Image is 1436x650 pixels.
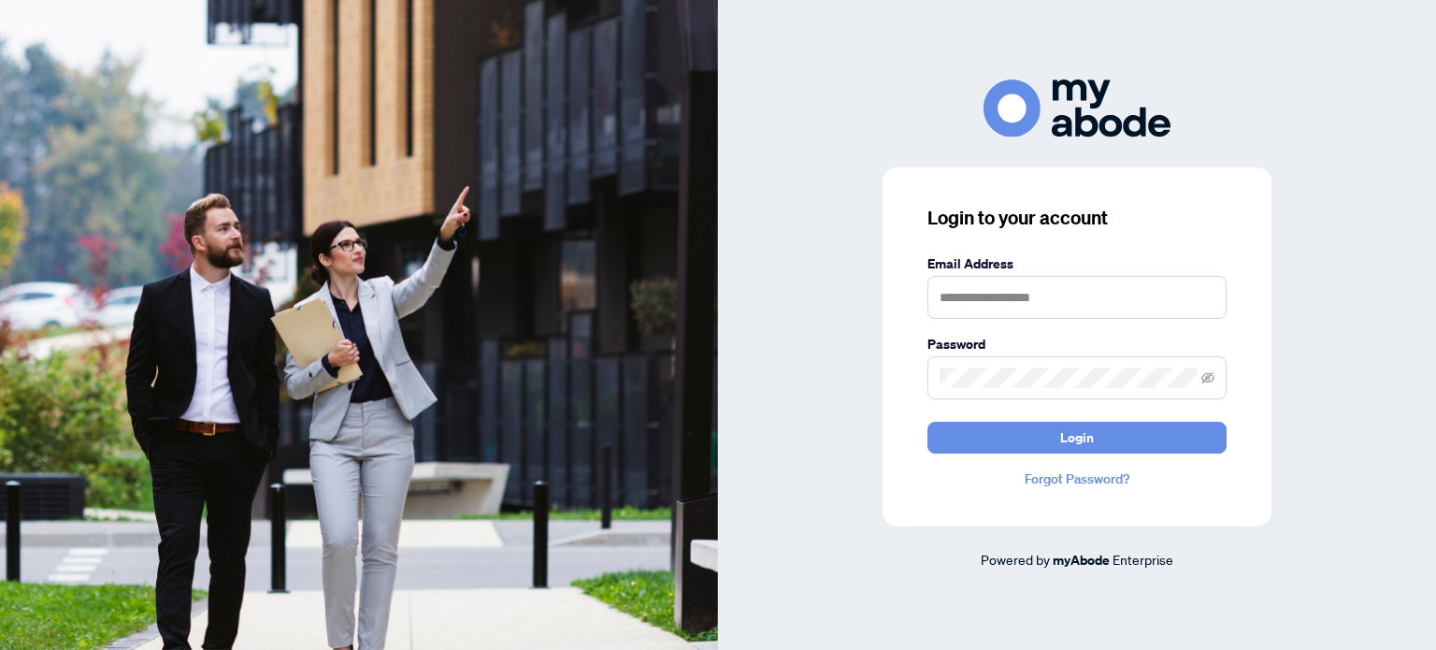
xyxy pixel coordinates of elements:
[927,205,1227,231] h3: Login to your account
[1201,371,1214,384] span: eye-invisible
[927,422,1227,454] button: Login
[927,253,1227,274] label: Email Address
[981,551,1050,568] span: Powered by
[1113,551,1173,568] span: Enterprise
[984,79,1170,137] img: ma-logo
[1060,423,1094,453] span: Login
[927,334,1227,354] label: Password
[927,469,1227,489] a: Forgot Password?
[1053,550,1110,571] a: myAbode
